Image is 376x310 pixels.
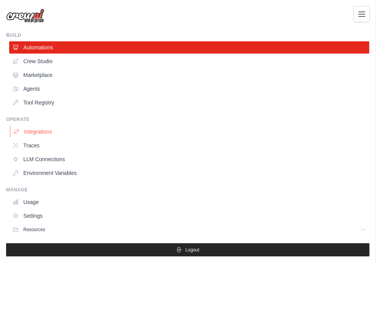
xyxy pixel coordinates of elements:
[354,6,370,22] button: Toggle navigation
[9,167,370,179] a: Environment Variables
[6,116,370,122] div: Operate
[9,55,370,67] a: Crew Studio
[9,153,370,165] a: LLM Connections
[9,139,370,152] a: Traces
[9,210,370,222] a: Settings
[6,32,370,38] div: Build
[6,243,370,256] button: Logout
[9,96,370,109] a: Tool Registry
[9,41,370,54] a: Automations
[6,9,44,23] img: Logo
[185,247,199,253] span: Logout
[6,187,370,193] div: Manage
[10,126,370,138] a: Integrations
[9,69,370,81] a: Marketplace
[23,227,45,233] span: Resources
[338,273,376,310] iframe: Chat Widget
[9,83,370,95] a: Agents
[9,224,370,236] button: Resources
[9,196,370,208] a: Usage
